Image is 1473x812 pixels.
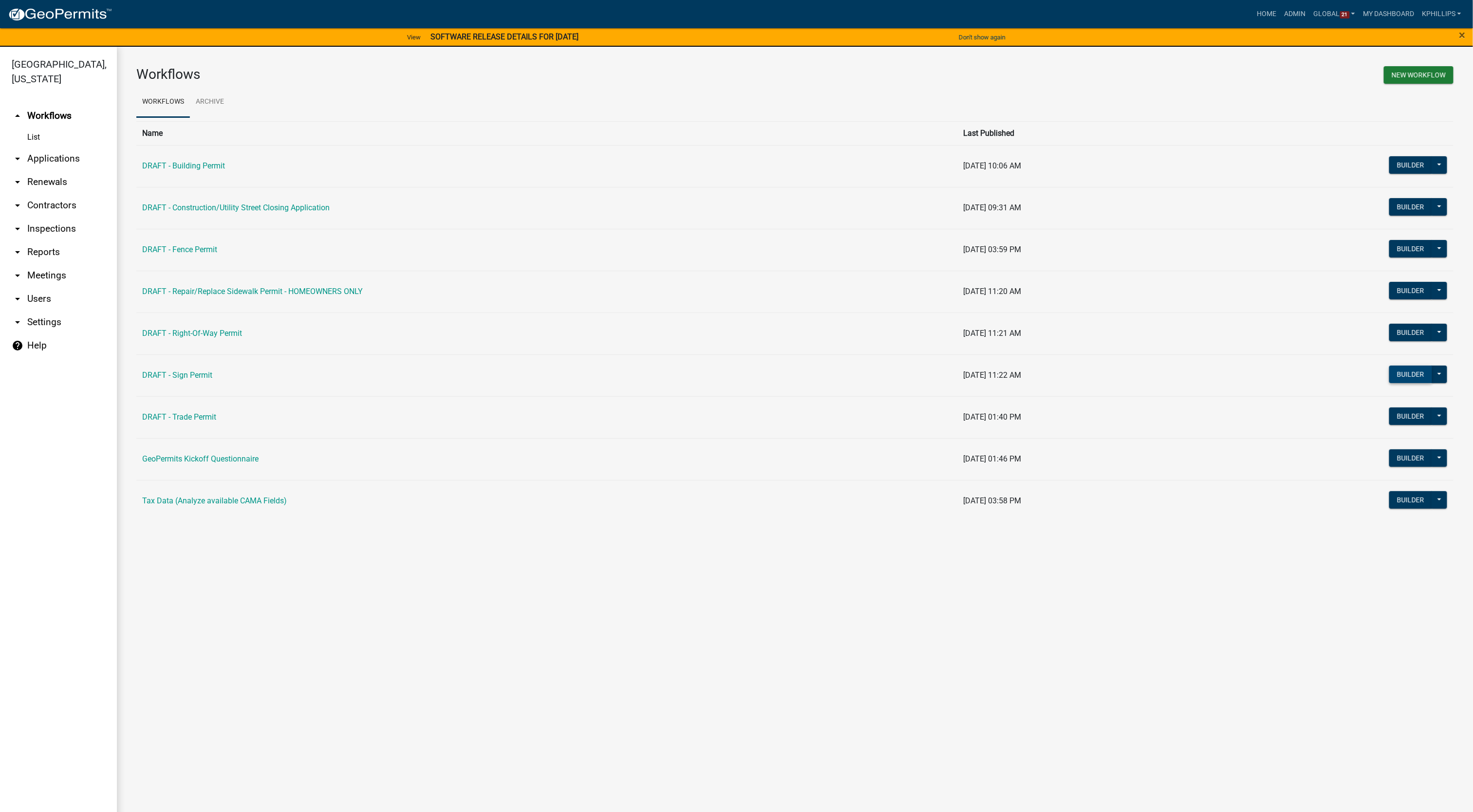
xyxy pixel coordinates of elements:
span: [DATE] 09:31 AM [964,203,1022,212]
button: Builder [1389,449,1432,467]
a: Archive [190,87,230,118]
i: help [12,340,23,351]
button: Builder [1389,491,1432,509]
strong: SOFTWARE RELEASE DETAILS FOR [DATE] [430,32,578,41]
th: Last Published [958,121,1204,145]
button: Builder [1389,282,1432,299]
i: arrow_drop_down [12,200,23,211]
th: Name [136,121,958,145]
span: × [1459,28,1466,42]
span: [DATE] 03:59 PM [964,245,1022,254]
h3: Workflows [136,66,788,83]
i: arrow_drop_down [12,153,23,165]
i: arrow_drop_down [12,246,23,258]
span: [DATE] 01:46 PM [964,454,1022,463]
a: DRAFT - Sign Permit [142,370,212,380]
i: arrow_drop_down [12,270,23,281]
a: DRAFT - Building Permit [142,161,225,170]
a: Workflows [136,87,190,118]
button: Builder [1389,407,1432,425]
button: Don't show again [955,29,1009,45]
button: Builder [1389,366,1432,383]
span: [DATE] 11:22 AM [964,370,1022,380]
a: Tax Data (Analyze available CAMA Fields) [142,496,287,505]
a: Global21 [1310,5,1360,23]
a: Admin [1281,5,1310,23]
i: arrow_drop_down [12,223,23,235]
span: [DATE] 10:06 AM [964,161,1022,170]
button: New Workflow [1384,66,1454,84]
a: DRAFT - Construction/Utility Street Closing Application [142,203,330,212]
span: [DATE] 11:20 AM [964,287,1022,296]
span: [DATE] 11:21 AM [964,329,1022,338]
a: DRAFT - Fence Permit [142,245,217,254]
i: arrow_drop_up [12,110,23,122]
i: arrow_drop_down [12,293,23,305]
a: Home [1253,5,1281,23]
button: Builder [1389,198,1432,216]
button: Builder [1389,240,1432,258]
button: Builder [1389,156,1432,174]
a: GeoPermits Kickoff Questionnaire [142,454,259,463]
a: kphillips [1418,5,1465,23]
a: DRAFT - Repair/Replace Sidewalk Permit - HOMEOWNERS ONLY [142,287,363,296]
button: Builder [1389,324,1432,341]
span: [DATE] 03:58 PM [964,496,1022,505]
a: View [403,29,425,45]
span: [DATE] 01:40 PM [964,412,1022,422]
a: My Dashboard [1359,5,1418,23]
button: Close [1459,29,1466,41]
i: arrow_drop_down [12,316,23,328]
span: 21 [1340,11,1350,19]
a: DRAFT - Trade Permit [142,412,216,422]
i: arrow_drop_down [12,176,23,188]
a: DRAFT - Right-Of-Way Permit [142,329,242,338]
